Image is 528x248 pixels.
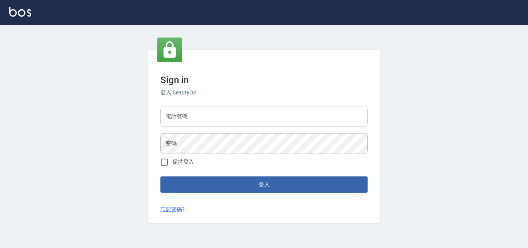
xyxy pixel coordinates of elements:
[160,176,368,193] button: 登入
[160,89,368,97] h6: 登入 BeautyOS
[160,75,368,86] h3: Sign in
[172,158,194,166] span: 保持登入
[9,7,31,17] img: Logo
[160,205,185,214] a: 忘記密碼?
